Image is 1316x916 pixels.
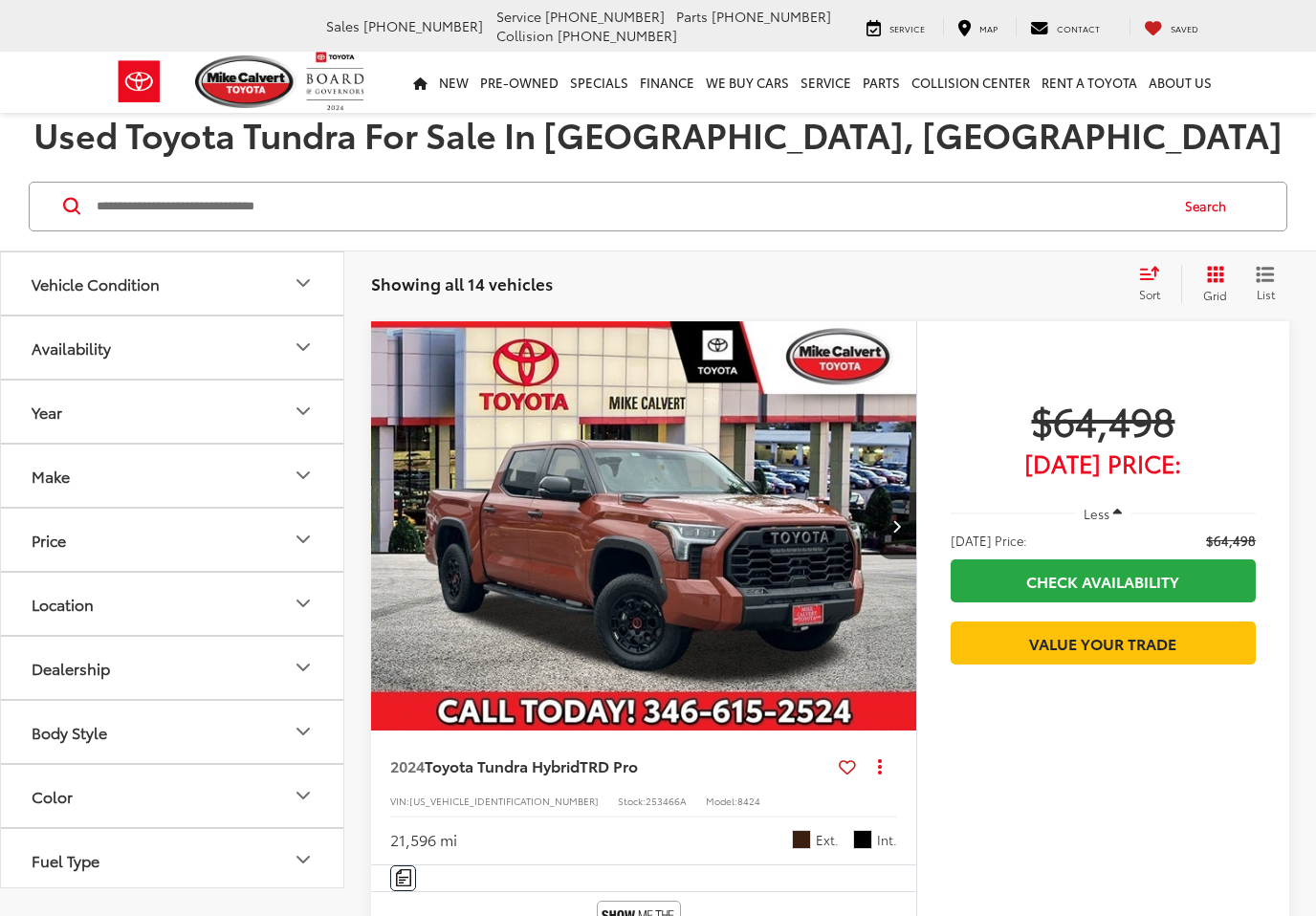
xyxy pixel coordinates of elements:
button: Body StyleBody Style [1,701,345,763]
span: Grid [1203,287,1227,303]
a: Home [407,52,433,113]
a: About Us [1143,52,1217,113]
span: 253466A [646,794,687,808]
span: [PHONE_NUMBER] [712,7,831,26]
button: Comments [390,865,416,891]
div: Body Style [292,720,315,743]
span: 2024 [390,754,425,776]
span: VIN: [390,794,409,808]
a: Check Availability [951,559,1256,602]
span: Model: [706,794,737,808]
span: Less [1084,505,1109,522]
button: Vehicle ConditionVehicle Condition [1,252,345,315]
span: Int. [877,831,897,849]
span: Saved [1171,22,1198,34]
button: List View [1241,265,1289,303]
a: Service [795,52,857,113]
button: Search [1167,183,1254,230]
span: [PHONE_NUMBER] [558,26,677,45]
span: $64,498 [951,396,1256,444]
img: Toyota [103,51,175,113]
a: WE BUY CARS [700,52,795,113]
span: dropdown dots [878,758,882,774]
span: $64,498 [1206,531,1256,550]
div: Year [32,403,62,421]
a: Value Your Trade [951,622,1256,665]
button: Select sort value [1130,265,1181,303]
div: Vehicle Condition [292,272,315,294]
span: Service [889,22,925,34]
span: TRD Pro [580,754,638,776]
span: Ext. [816,831,839,849]
span: [US_VEHICLE_IDENTIFICATION_NUMBER] [409,794,599,808]
a: Map [943,17,1012,36]
div: Color [292,784,315,807]
div: 21,596 mi [390,829,457,851]
div: Availability [292,336,315,359]
div: Fuel Type [292,848,315,871]
a: Pre-Owned [474,52,564,113]
div: Dealership [32,659,110,677]
span: Contact [1057,22,1100,34]
button: ColorColor [1,765,345,827]
a: Finance [634,52,700,113]
span: Terra [792,830,811,849]
a: Contact [1016,17,1114,36]
button: LocationLocation [1,573,345,635]
span: Black [853,830,872,849]
a: Specials [564,52,634,113]
span: Service [496,7,541,26]
span: [DATE] Price: [951,531,1027,550]
button: Less [1075,496,1132,531]
button: MakeMake [1,445,345,507]
a: Parts [857,52,906,113]
div: Price [32,531,66,549]
span: 8424 [737,794,760,808]
div: Body Style [32,723,107,741]
div: Location [32,595,94,613]
div: Make [32,467,70,485]
div: Availability [32,338,111,357]
button: Fuel TypeFuel Type [1,829,345,891]
span: Stock: [618,794,646,808]
span: Parts [676,7,708,26]
div: Fuel Type [32,851,99,869]
span: [PHONE_NUMBER] [363,16,483,35]
a: 2024Toyota Tundra HybridTRD Pro [390,755,831,776]
a: My Saved Vehicles [1130,17,1213,36]
span: Sort [1139,286,1160,302]
span: [PHONE_NUMBER] [545,7,665,26]
a: Service [852,17,939,36]
div: Make [292,464,315,487]
span: Showing all 14 vehicles [371,272,553,294]
img: 2024 Toyota Tundra Hybrid TRD Pro [370,321,918,732]
button: DealershipDealership [1,637,345,699]
img: Mike Calvert Toyota [195,55,296,108]
div: Vehicle Condition [32,274,160,293]
button: Actions [864,750,897,783]
span: Toyota Tundra Hybrid [425,754,580,776]
div: Price [292,528,315,551]
span: Map [979,22,998,34]
div: 2024 Toyota Tundra Hybrid TRD Pro 0 [370,321,918,731]
button: AvailabilityAvailability [1,316,345,379]
button: YearYear [1,381,345,443]
a: New [433,52,474,113]
img: Comments [396,869,411,885]
span: Collision [496,26,554,45]
span: Sales [326,16,360,35]
div: Dealership [292,656,315,679]
input: Search by Make, Model, or Keyword [95,184,1167,229]
a: Collision Center [906,52,1036,113]
button: Next image [878,492,916,559]
a: Rent a Toyota [1036,52,1143,113]
div: Color [32,787,73,805]
span: List [1256,286,1275,302]
button: Grid View [1181,265,1241,303]
a: 2024 Toyota Tundra Hybrid TRD Pro2024 Toyota Tundra Hybrid TRD Pro2024 Toyota Tundra Hybrid TRD P... [370,321,918,731]
div: Location [292,592,315,615]
button: PricePrice [1,509,345,571]
div: Year [292,400,315,423]
span: [DATE] Price: [951,453,1256,472]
